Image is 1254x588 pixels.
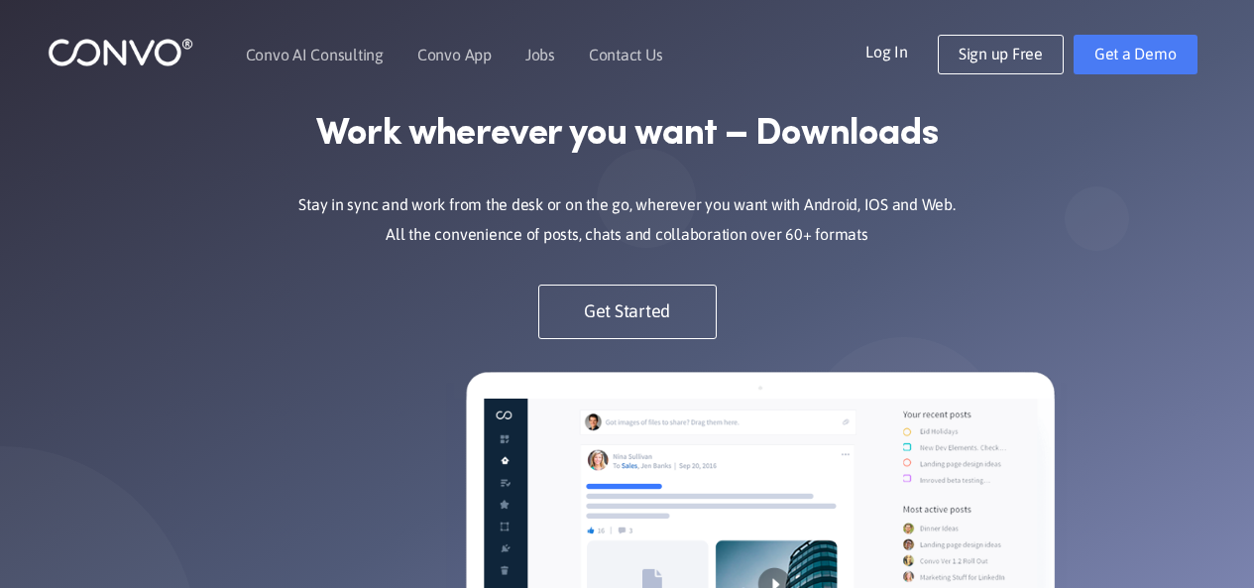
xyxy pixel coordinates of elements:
[266,190,989,250] p: Stay in sync and work from the desk or on the go, wherever you want with Android, IOS and Web. Al...
[316,112,938,158] strong: Work wherever you want – Downloads
[417,47,492,62] a: Convo App
[865,35,938,66] a: Log In
[48,37,193,67] img: logo_1.png
[246,47,384,62] a: Convo AI Consulting
[538,285,717,339] a: Get Started
[1074,35,1197,74] a: Get a Demo
[938,35,1064,74] a: Sign up Free
[525,47,555,62] a: Jobs
[589,47,663,62] a: Contact Us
